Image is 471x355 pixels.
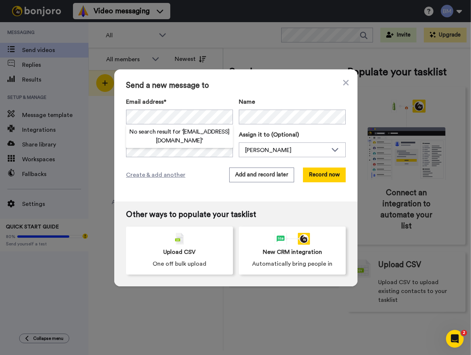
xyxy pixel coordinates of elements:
[303,168,346,182] button: Record now
[446,330,464,348] iframe: Intercom live chat
[263,248,322,256] span: New CRM integration
[126,81,346,90] span: Send a new message to
[239,130,346,139] label: Assign it to (Optional)
[252,259,332,268] span: Automatically bring people in
[175,233,184,245] img: csv-grey.png
[163,248,196,256] span: Upload CSV
[239,97,255,106] span: Name
[126,97,233,106] label: Email address*
[126,170,185,179] span: Create & add another
[275,233,310,245] div: animation
[126,210,346,219] span: Other ways to populate your tasklist
[461,330,467,336] span: 2
[126,127,233,145] h2: No search result for ‘ [EMAIL_ADDRESS][DOMAIN_NAME] ’
[245,146,328,155] div: [PERSON_NAME]
[229,168,294,182] button: Add and record later
[153,259,206,268] span: One off bulk upload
